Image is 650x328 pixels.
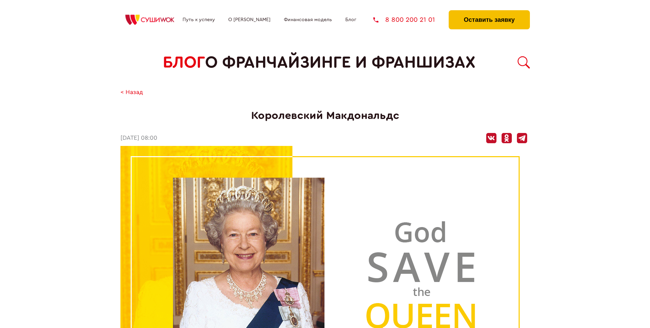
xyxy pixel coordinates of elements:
button: Оставить заявку [449,10,530,29]
a: О [PERSON_NAME] [228,17,271,23]
a: < Назад [120,89,143,96]
a: 8 800 200 21 01 [373,16,435,23]
a: Финансовая модель [284,17,332,23]
a: Путь к успеху [183,17,215,23]
span: о франчайзинге и франшизах [205,53,475,72]
a: Блог [345,17,356,23]
span: 8 800 200 21 01 [385,16,435,23]
span: БЛОГ [163,53,205,72]
h1: Королевский Макдональдс [120,109,530,122]
time: [DATE] 08:00 [120,135,157,142]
